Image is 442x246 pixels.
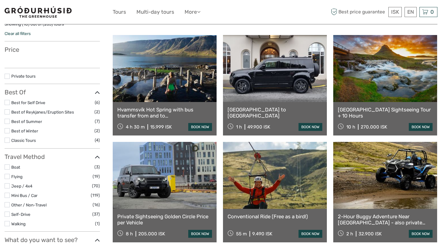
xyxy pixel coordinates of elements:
[299,123,322,131] a: book now
[95,137,100,144] span: (4)
[252,231,272,237] div: 9.490 ISK
[117,213,212,226] a: Private Sightseeing Golden Circle Price per Vehicle
[236,231,247,237] span: 55 m
[5,31,31,36] a: Clear all filters
[11,193,37,198] a: Mini Bus / Car
[299,230,322,238] a: book now
[391,9,399,15] span: ISK
[117,107,212,119] a: Hvammsvík Hot Spring with bus transfer from and to [GEOGRAPHIC_DATA]
[338,213,433,226] a: 2-Hour Buggy Adventure Near [GEOGRAPHIC_DATA] - also private option
[95,220,100,227] span: (1)
[188,123,212,131] a: book now
[405,7,417,17] div: EN
[11,184,32,188] a: Jeep / 4x4
[5,6,72,18] img: 1578-341a38b5-ce05-4595-9f3d-b8aa3718a0b3_logo_small.jpg
[113,8,126,16] a: Tours
[430,9,435,15] span: 0
[94,127,100,134] span: (2)
[11,119,42,124] a: Best of Summer
[94,108,100,115] span: (2)
[92,211,100,218] span: (37)
[361,124,387,130] div: 270.000 ISK
[11,138,36,143] a: Classic Tours
[359,231,382,237] div: 32.900 ISK
[94,163,100,170] span: (3)
[188,230,212,238] a: book now
[346,124,355,130] span: 10 h
[91,192,100,199] span: (119)
[185,8,200,16] a: More
[409,230,433,238] a: book now
[409,123,433,131] a: book now
[228,107,322,119] a: [GEOGRAPHIC_DATA] to [GEOGRAPHIC_DATA]
[228,213,322,220] a: Conventional Ride (Free as a bird!)
[5,236,100,244] h3: What do you want to see?
[5,89,100,96] h3: Best Of
[11,174,23,179] a: Flying
[338,107,433,119] a: [GEOGRAPHIC_DATA] Sightseeing Tour + 10 Hours
[126,124,145,130] span: 4 h 30 m
[150,124,172,130] div: 15.999 ISK
[11,212,30,217] a: Self-Drive
[346,231,353,237] span: 2 h
[11,100,45,105] a: Best for Self Drive
[5,21,100,31] div: Showing ( ) out of ( ) tours
[11,74,36,79] a: Private tours
[11,202,47,207] a: Other / Non-Travel
[138,231,165,237] div: 205.000 ISK
[247,124,270,130] div: 49.900 ISK
[93,173,100,180] span: (19)
[5,153,100,160] h3: Travel Method
[11,128,38,133] a: Best of Winter
[95,118,100,125] span: (7)
[95,99,100,106] span: (6)
[11,221,26,226] a: Walking
[126,231,133,237] span: 8 h
[11,110,74,114] a: Best of Reykjanes/Eruption Sites
[136,8,174,16] a: Multi-day tours
[93,201,100,208] span: (16)
[11,165,20,170] a: Boat
[5,46,100,53] h3: Price
[236,124,242,130] span: 1 h
[329,7,387,17] span: Best price guarantee
[92,182,100,189] span: (70)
